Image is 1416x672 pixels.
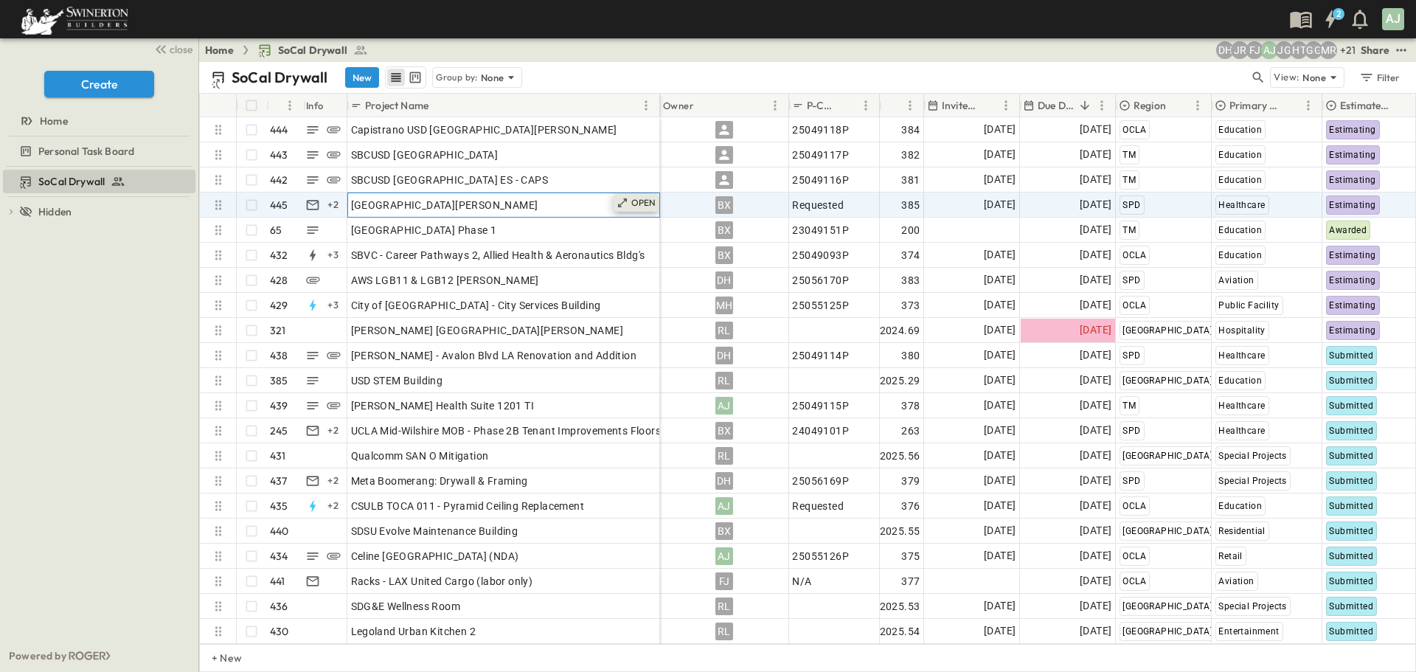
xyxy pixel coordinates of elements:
[1218,150,1262,160] span: Education
[351,148,499,162] span: SBCUSD [GEOGRAPHIC_DATA]
[901,248,920,263] span: 374
[792,248,849,263] span: 25049093P
[3,170,195,193] div: SoCal Drywalltest
[1169,97,1185,114] button: Sort
[1080,572,1111,589] span: [DATE]
[3,111,192,131] a: Home
[715,271,733,289] div: DH
[40,114,68,128] span: Home
[880,524,920,538] span: 2025.55
[1329,325,1375,336] span: Estimating
[1122,601,1212,612] span: [GEOGRAPHIC_DATA]
[351,549,519,564] span: Celine [GEOGRAPHIC_DATA] (NDA)
[807,98,838,113] p: P-Code
[886,97,902,114] button: Sort
[984,171,1016,188] span: [DATE]
[351,599,461,614] span: SDG&E Wellness Room
[984,547,1016,564] span: [DATE]
[1290,41,1308,59] div: Haaris Tahmas (haaris.tahmas@swinerton.com)
[148,38,195,59] button: close
[1080,196,1111,213] span: [DATE]
[1299,97,1317,114] button: Menu
[270,624,289,639] p: 430
[841,97,857,114] button: Sort
[1122,576,1146,586] span: OCLA
[1329,250,1375,260] span: Estimating
[351,448,489,463] span: Qualcomm SAN O Mitigation
[1329,300,1375,311] span: Estimating
[715,522,733,540] div: BX
[436,70,478,85] p: Group by:
[942,98,978,113] p: Invite Date
[3,139,195,163] div: Personal Task Boardtest
[1329,451,1373,461] span: Submitted
[715,572,733,590] div: FJ
[1329,626,1373,637] span: Submitted
[351,173,549,187] span: SBCUSD [GEOGRAPHIC_DATA] ES - CAPS
[1122,350,1140,361] span: SPD
[1218,375,1262,386] span: Education
[1382,8,1404,30] div: AJ
[1329,225,1367,235] span: Awarded
[324,422,342,440] div: + 2
[345,67,379,88] button: New
[984,196,1016,213] span: [DATE]
[1218,250,1262,260] span: Education
[1080,221,1111,238] span: [DATE]
[1122,526,1212,536] span: [GEOGRAPHIC_DATA]
[1358,69,1401,86] div: Filter
[1381,7,1406,32] button: AJ
[715,297,733,314] div: MH
[351,298,601,313] span: City of [GEOGRAPHIC_DATA] - City Services Building
[1329,350,1373,361] span: Submitted
[1218,451,1286,461] span: Special Projects
[1394,97,1410,114] button: Sort
[1122,501,1146,511] span: OCLA
[1080,322,1111,339] span: [DATE]
[715,597,733,615] div: RL
[1218,401,1265,411] span: Healthcare
[351,574,533,589] span: Racks - LAX United Cargo (labor only)
[984,121,1016,138] span: [DATE]
[351,624,476,639] span: Legoland Urban Kitchen 2
[880,624,920,639] span: 2025.54
[792,273,849,288] span: 25056170P
[984,297,1016,314] span: [DATE]
[1274,69,1299,86] p: View:
[792,223,849,238] span: 23049151P
[3,171,192,192] a: SoCal Drywall
[270,273,288,288] p: 428
[715,623,733,640] div: RL
[631,197,656,209] p: OPEN
[1329,501,1373,511] span: Submitted
[1218,300,1279,311] span: Public Facility
[1218,626,1279,637] span: Entertainment
[1122,175,1136,185] span: TM
[270,549,288,564] p: 434
[1353,67,1404,88] button: Filter
[792,398,849,413] span: 25049115P
[1218,551,1242,561] span: Retail
[1329,275,1375,285] span: Estimating
[1122,250,1146,260] span: OCLA
[1361,43,1389,58] div: Share
[351,474,528,488] span: Meta Boomerang: Drywall & Framing
[984,522,1016,539] span: [DATE]
[1080,171,1111,188] span: [DATE]
[270,248,288,263] p: 432
[901,223,920,238] span: 200
[324,297,342,314] div: + 3
[637,97,655,114] button: Menu
[1080,447,1111,464] span: [DATE]
[1080,271,1111,288] span: [DATE]
[1093,97,1111,114] button: Menu
[1275,41,1293,59] div: Jorge Garcia (jorgarcia@swinerton.com)
[715,422,733,440] div: BX
[270,122,288,137] p: 444
[715,221,733,239] div: BX
[792,574,811,589] span: N/A
[351,373,443,388] span: USD STEM Building
[1080,472,1111,489] span: [DATE]
[1229,98,1280,113] p: Primary Market
[406,69,424,86] button: kanban view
